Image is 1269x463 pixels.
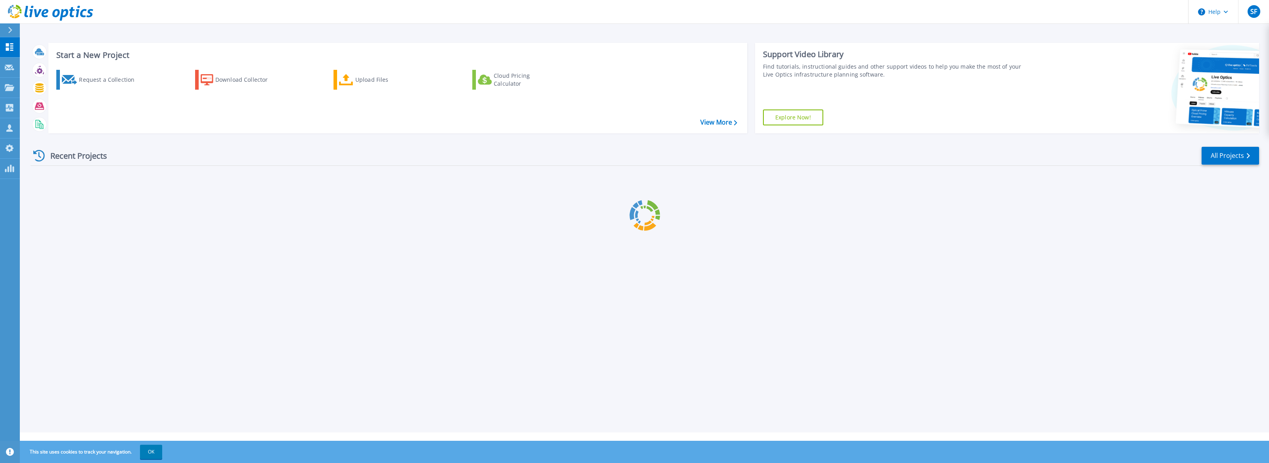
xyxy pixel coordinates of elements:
[79,72,142,88] div: Request a Collection
[763,49,1026,60] div: Support Video Library
[22,445,162,459] span: This site uses cookies to track your navigation.
[140,445,162,459] button: OK
[56,70,145,90] a: Request a Collection
[31,146,118,165] div: Recent Projects
[195,70,284,90] a: Download Collector
[763,110,823,125] a: Explore Now!
[56,51,737,60] h3: Start a New Project
[494,72,557,88] div: Cloud Pricing Calculator
[472,70,561,90] a: Cloud Pricing Calculator
[355,72,419,88] div: Upload Files
[700,119,737,126] a: View More
[1202,147,1259,165] a: All Projects
[215,72,279,88] div: Download Collector
[763,63,1026,79] div: Find tutorials, instructional guides and other support videos to help you make the most of your L...
[1250,8,1257,15] span: SF
[334,70,422,90] a: Upload Files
